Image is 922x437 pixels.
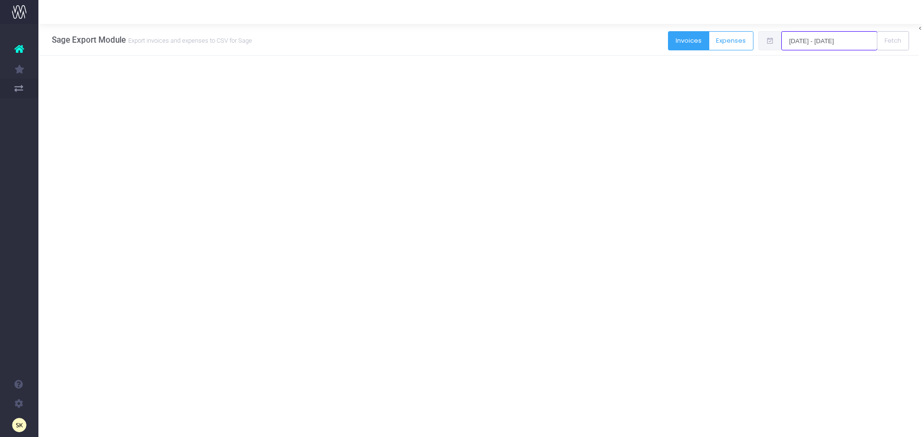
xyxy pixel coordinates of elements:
h3: Sage Export Module [52,35,252,45]
input: Select date range [781,31,877,50]
button: Fetch [877,31,909,50]
div: Button group [668,31,754,53]
button: Expenses [709,31,754,50]
small: Export invoices and expenses to CSV for Sage [126,35,252,45]
button: Invoices [668,31,709,50]
img: images/default_profile_image.png [12,418,26,432]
